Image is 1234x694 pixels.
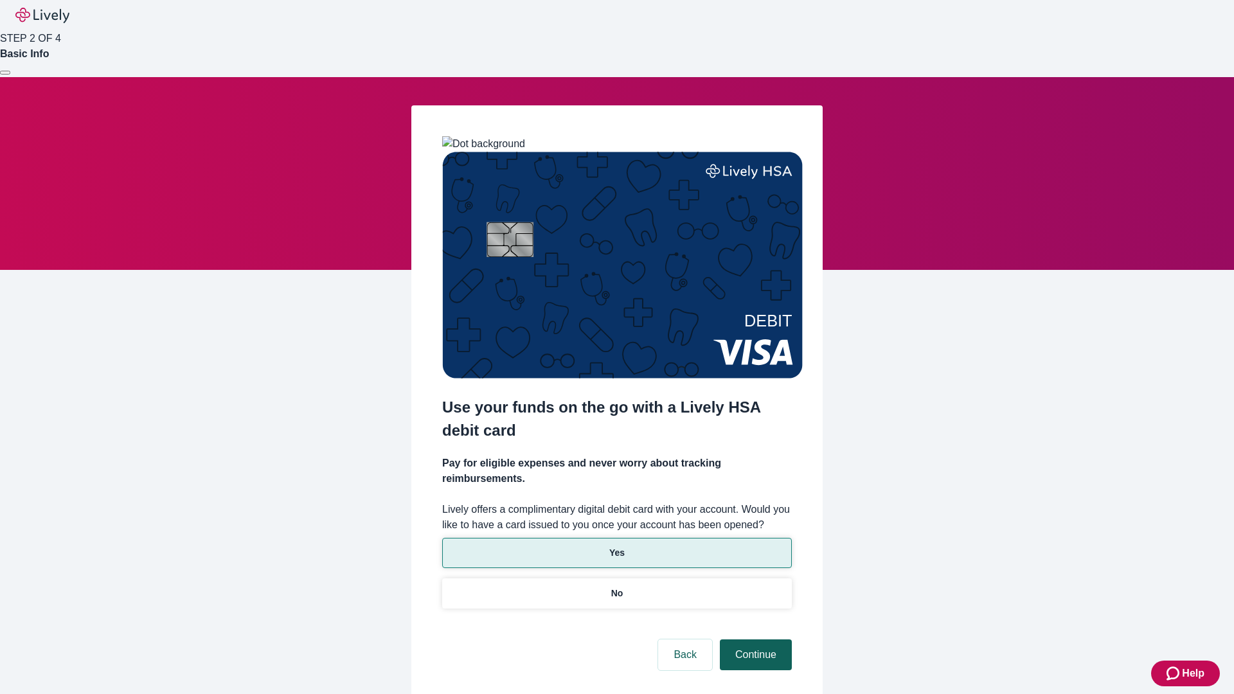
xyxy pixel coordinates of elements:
[442,396,792,442] h2: Use your funds on the go with a Lively HSA debit card
[609,546,625,560] p: Yes
[658,639,712,670] button: Back
[1151,661,1220,686] button: Zendesk support iconHelp
[442,502,792,533] label: Lively offers a complimentary digital debit card with your account. Would you like to have a card...
[1167,666,1182,681] svg: Zendesk support icon
[442,578,792,609] button: No
[442,456,792,486] h4: Pay for eligible expenses and never worry about tracking reimbursements.
[1182,666,1204,681] span: Help
[442,538,792,568] button: Yes
[720,639,792,670] button: Continue
[15,8,69,23] img: Lively
[442,152,803,378] img: Debit card
[611,587,623,600] p: No
[442,136,525,152] img: Dot background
